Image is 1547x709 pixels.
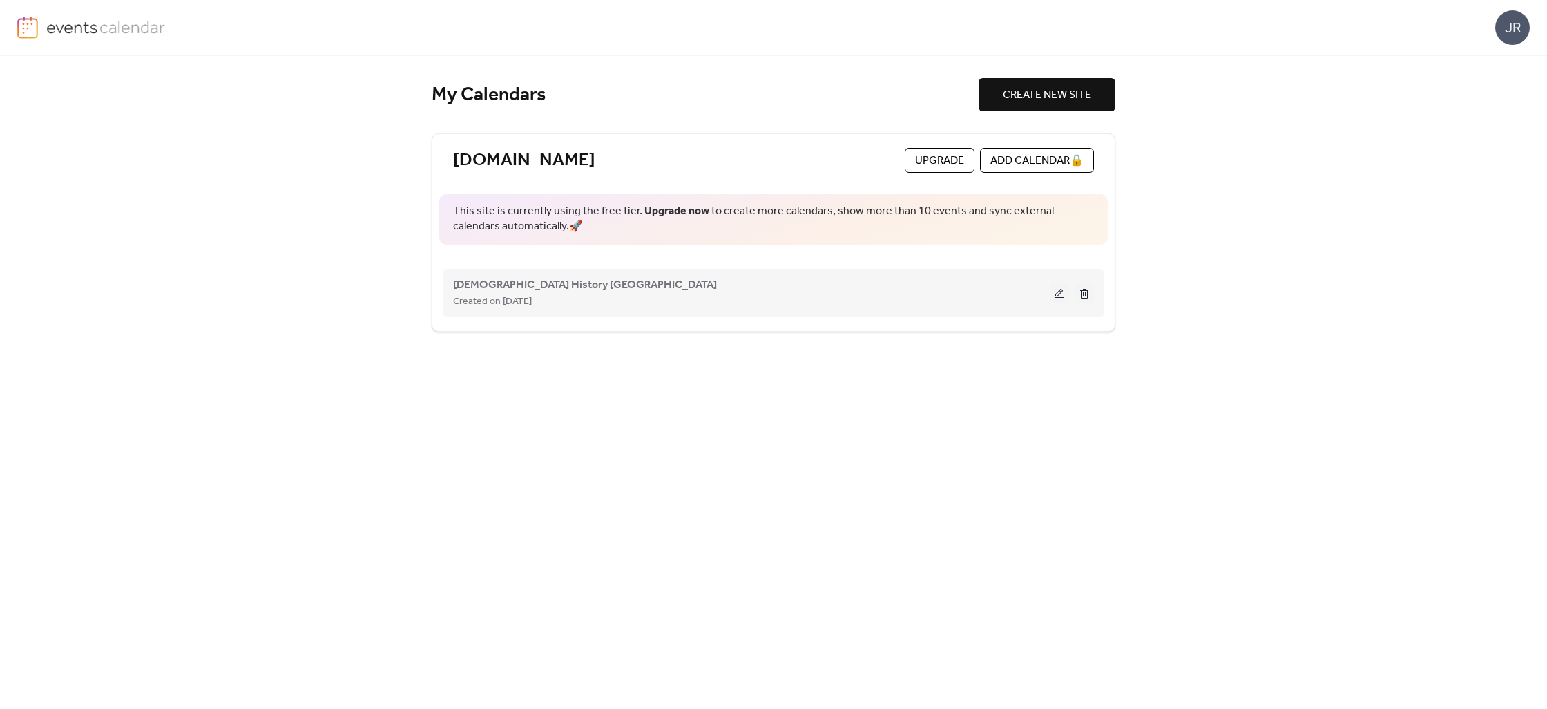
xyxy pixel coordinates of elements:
[979,78,1115,111] button: CREATE NEW SITE
[915,153,964,169] span: Upgrade
[1495,10,1530,45] div: JR
[453,277,717,294] span: [DEMOGRAPHIC_DATA] History [GEOGRAPHIC_DATA]
[905,148,974,173] button: Upgrade
[1003,87,1091,104] span: CREATE NEW SITE
[432,83,979,107] div: My Calendars
[453,204,1094,235] span: This site is currently using the free tier. to create more calendars, show more than 10 events an...
[453,281,717,289] a: [DEMOGRAPHIC_DATA] History [GEOGRAPHIC_DATA]
[46,17,166,37] img: logo-type
[453,149,595,172] a: [DOMAIN_NAME]
[644,200,709,222] a: Upgrade now
[17,17,38,39] img: logo
[453,294,532,310] span: Created on [DATE]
